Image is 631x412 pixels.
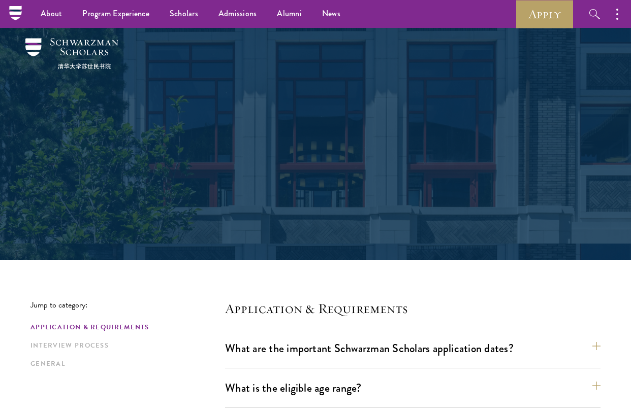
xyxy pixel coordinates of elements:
[30,359,219,369] a: General
[225,300,601,317] h4: Application & Requirements
[225,337,601,360] button: What are the important Schwarzman Scholars application dates?
[30,322,219,333] a: Application & Requirements
[30,300,225,310] p: Jump to category:
[25,38,118,69] img: Schwarzman Scholars
[30,340,219,351] a: Interview Process
[225,376,601,399] button: What is the eligible age range?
